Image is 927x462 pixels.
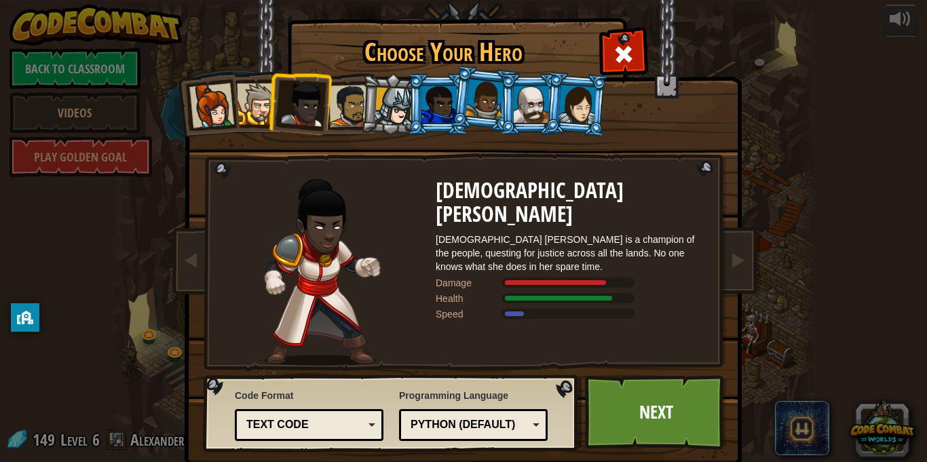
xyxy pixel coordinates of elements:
[264,179,381,366] img: champion-pose.png
[436,307,707,321] div: Moves at 6 meters per second.
[436,276,504,290] div: Damage
[314,73,377,136] li: Alejandro the Duelist
[203,375,582,453] img: language-selector-background.png
[436,276,707,290] div: Deals 120% of listed Warrior weapon damage.
[436,292,504,305] div: Health
[450,65,517,133] li: Arryn Stonewall
[266,69,333,135] li: Lady Ida Justheart
[585,375,727,450] a: Next
[436,292,707,305] div: Gains 140% of listed Warrior armor health.
[436,307,504,321] div: Speed
[174,71,240,137] li: Captain Anya Weston
[399,389,548,402] span: Programming Language
[436,179,707,226] h2: [DEMOGRAPHIC_DATA] [PERSON_NAME]
[246,417,364,433] div: Text code
[411,417,528,433] div: Python (Default)
[407,73,468,135] li: Gordon the Stalwart
[499,73,561,135] li: Okar Stompfoot
[223,71,284,133] li: Sir Tharin Thunderfist
[544,71,609,137] li: Illia Shieldsmith
[290,38,596,66] h1: Choose Your Hero
[360,72,424,137] li: Hattori Hanzō
[436,233,707,273] div: [DEMOGRAPHIC_DATA] [PERSON_NAME] is a champion of the people, questing for justice across all the...
[11,303,39,332] button: privacy banner
[235,389,383,402] span: Code Format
